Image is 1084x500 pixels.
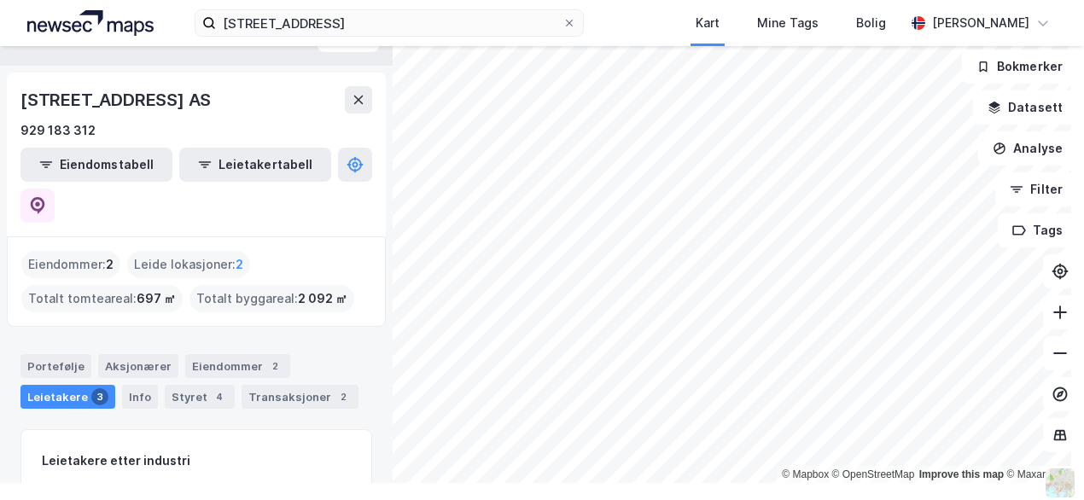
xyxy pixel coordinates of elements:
div: Bolig [856,13,886,33]
div: 2 [266,358,283,375]
a: Mapbox [782,468,829,480]
div: Styret [165,385,235,409]
div: [STREET_ADDRESS] AS [20,86,214,113]
div: Leietakere [20,385,115,409]
button: Bokmerker [962,49,1077,84]
div: Totalt tomteareal : [21,285,183,312]
img: logo.a4113a55bc3d86da70a041830d287a7e.svg [27,10,154,36]
button: Datasett [973,90,1077,125]
div: Eiendommer [185,354,290,378]
div: Mine Tags [757,13,819,33]
div: Portefølje [20,354,91,378]
div: 3 [91,388,108,405]
div: 929 183 312 [20,120,96,141]
div: 2 [335,388,352,405]
div: Leietakere etter industri [42,451,351,471]
div: Eiendommer : [21,251,120,278]
button: Tags [998,213,1077,247]
div: Kart [696,13,720,33]
button: Filter [995,172,1077,206]
input: Søk på adresse, matrikkel, gårdeiere, leietakere eller personer [216,10,562,36]
div: Totalt byggareal : [189,285,354,312]
button: Leietakertabell [179,148,331,182]
div: Leide lokasjoner : [127,251,250,278]
div: 4 [211,388,228,405]
span: 2 [106,254,114,275]
span: 2 092 ㎡ [298,288,347,309]
a: Improve this map [919,468,1004,480]
button: Eiendomstabell [20,148,172,182]
span: 697 ㎡ [137,288,176,309]
button: Analyse [978,131,1077,166]
div: Info [122,385,158,409]
div: Kontrollprogram for chat [999,418,1084,500]
div: Transaksjoner [242,385,358,409]
iframe: Chat Widget [999,418,1084,500]
div: Aksjonærer [98,354,178,378]
div: [PERSON_NAME] [932,13,1029,33]
a: OpenStreetMap [832,468,915,480]
span: 2 [236,254,243,275]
